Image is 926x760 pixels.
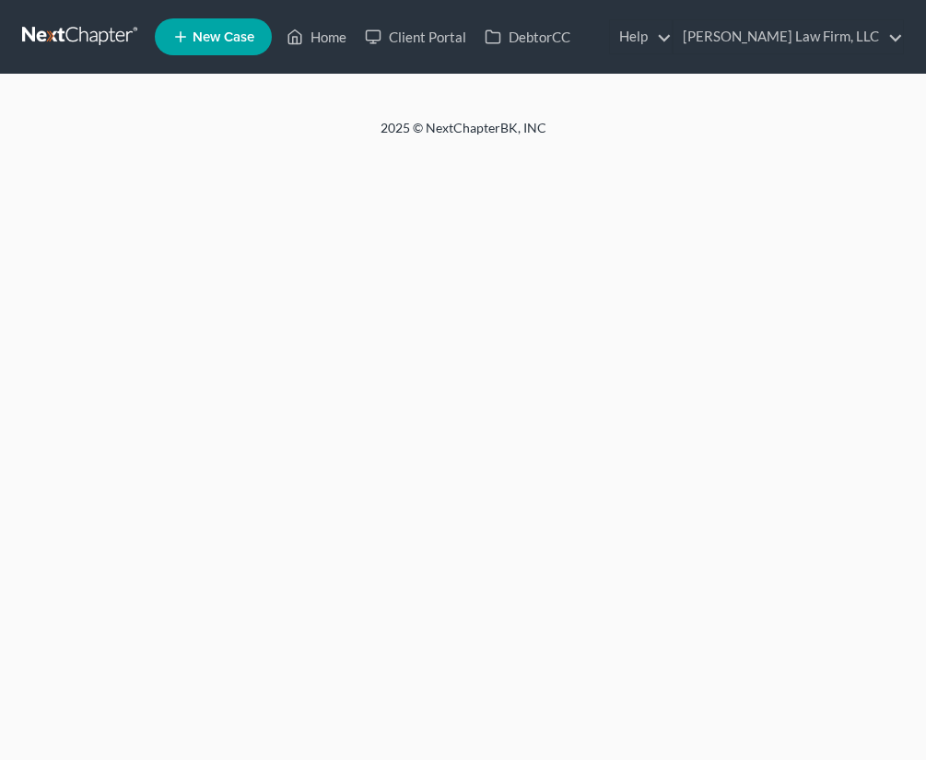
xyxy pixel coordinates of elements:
[356,20,475,53] a: Client Portal
[674,20,903,53] a: [PERSON_NAME] Law Firm, LLC
[21,119,906,152] div: 2025 © NextChapterBK, INC
[610,20,672,53] a: Help
[277,20,356,53] a: Home
[155,18,272,55] new-legal-case-button: New Case
[475,20,580,53] a: DebtorCC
